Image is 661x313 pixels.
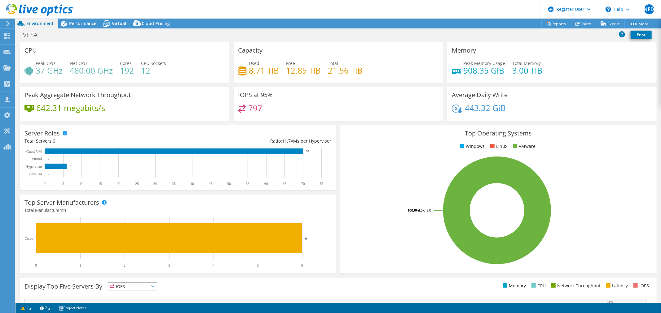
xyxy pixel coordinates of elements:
span: Cloud Pricing [142,20,170,26]
h3: Top Operating Systems [345,130,652,137]
text: 10 [80,182,83,186]
li: Linux [489,143,507,150]
li: Memory [501,282,526,289]
h4: 443.32 GiB [465,105,506,111]
span: 6 [53,138,55,144]
text: 70 [301,182,305,186]
text: 35 [172,182,176,186]
text: 60 [264,182,268,186]
text: 55 [246,182,249,186]
text: 5 [62,182,64,186]
text: 30 [153,182,157,186]
h4: Total Manufacturers: [24,207,331,214]
text: 2 [124,263,126,268]
span: NFD [644,4,654,14]
tspan: 100.0% [408,208,419,212]
text: 25 [135,182,139,186]
span: Peak CPU [36,60,55,66]
text: Guest VM [26,149,42,154]
text: 0 [44,182,46,186]
text: 40 [190,182,194,186]
span: 11.7 [282,138,291,144]
span: Total Memory [512,60,541,66]
text: 3 [168,263,170,268]
h4: 12.85 TiB [286,67,321,74]
span: Used [249,60,260,66]
li: Windows [458,143,485,150]
a: 1 [17,304,36,312]
h4: 480.00 GHz [70,67,113,74]
span: Total [328,60,338,66]
text: Cisco [25,236,33,241]
text: 1 [79,263,81,268]
text: 15 [98,182,102,186]
span: Cores [120,60,132,66]
div: Total Servers: [24,138,178,144]
h3: Peak Aggregate Network Throughput [24,92,131,98]
li: IOPS [632,282,649,289]
h3: Memory [452,47,476,54]
text: 0 [35,263,37,268]
a: Project Notes [55,304,91,312]
text: 50 [227,182,231,186]
span: Virtual [112,20,126,26]
text: 72% [607,300,613,303]
h4: 908.35 GiB [463,67,505,74]
text: 6 [305,237,307,240]
li: Network Throughput [550,282,601,289]
h1: VCSA [20,32,47,38]
span: Environment [26,20,54,26]
a: Reports [541,19,571,28]
text: 75 [319,182,323,186]
h3: Server Roles [24,130,60,137]
h4: 12 [141,67,166,74]
text: 65 [283,182,286,186]
a: 2 [36,304,55,312]
span: 1 [64,207,67,213]
h3: IOPS at 95% [238,92,273,98]
text: 4 [213,263,214,268]
span: Performance [69,20,96,26]
li: Latency [605,282,628,289]
h4: 8.71 TiB [249,67,279,74]
li: CPU [530,282,546,289]
h4: 37 GHz [36,67,63,74]
tspan: ESXi 8.0 [419,208,431,212]
span: Peak Memory Usage [463,60,505,66]
span: Net CPU [70,60,87,66]
text: 0 [48,157,49,160]
text: Hypervisor [25,165,42,169]
h4: 21.56 TiB [328,67,363,74]
text: 0 [48,172,49,175]
text: Virtual [32,157,42,161]
a: Export [596,19,625,28]
h3: Capacity [238,47,263,54]
li: VMware [511,143,535,150]
h4: 797 [248,105,262,112]
span: IOPS [108,283,157,290]
text: 6 [301,263,303,268]
a: Print [631,31,652,39]
h3: Average Daily Write [452,92,508,98]
h3: Top Server Manufacturers [24,199,99,206]
h4: 642.31 megabits/s [36,105,105,111]
span: CPU Sockets [141,60,166,66]
text: 70 [306,150,309,153]
text: 20 [117,182,120,186]
a: More [624,19,653,28]
text: 5 [257,263,259,268]
div: Ratio: VMs per Hypervisor [178,138,331,144]
svg: \n [606,6,611,12]
h4: 192 [120,67,134,74]
h4: 3.00 TiB [512,67,542,74]
text: 45 [209,182,213,186]
text: 6 [70,165,71,168]
h3: CPU [24,47,37,54]
a: Share [571,19,596,28]
span: Free [286,60,295,66]
text: Physical [29,172,42,176]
